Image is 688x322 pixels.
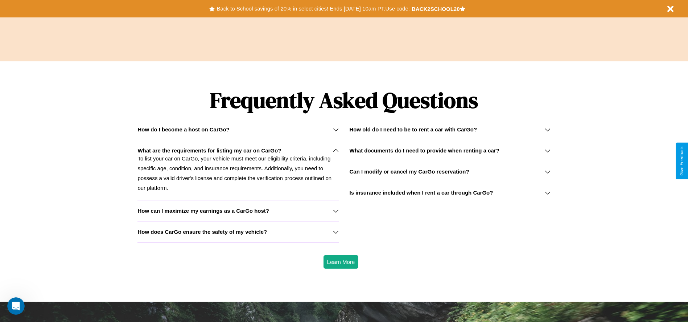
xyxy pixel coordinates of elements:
[215,4,411,14] button: Back to School savings of 20% in select cities! Ends [DATE] 10am PT.Use code:
[350,126,477,133] h3: How old do I need to be to rent a car with CarGo?
[412,6,460,12] b: BACK2SCHOOL20
[7,297,25,315] iframe: Intercom live chat
[350,168,469,175] h3: Can I modify or cancel my CarGo reservation?
[137,126,229,133] h3: How do I become a host on CarGo?
[137,82,550,119] h1: Frequently Asked Questions
[350,189,493,196] h3: Is insurance included when I rent a car through CarGo?
[137,147,281,154] h3: What are the requirements for listing my car on CarGo?
[350,147,499,154] h3: What documents do I need to provide when renting a car?
[324,255,359,269] button: Learn More
[137,154,338,193] p: To list your car on CarGo, your vehicle must meet our eligibility criteria, including specific ag...
[137,208,269,214] h3: How can I maximize my earnings as a CarGo host?
[137,229,267,235] h3: How does CarGo ensure the safety of my vehicle?
[679,146,684,176] div: Give Feedback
